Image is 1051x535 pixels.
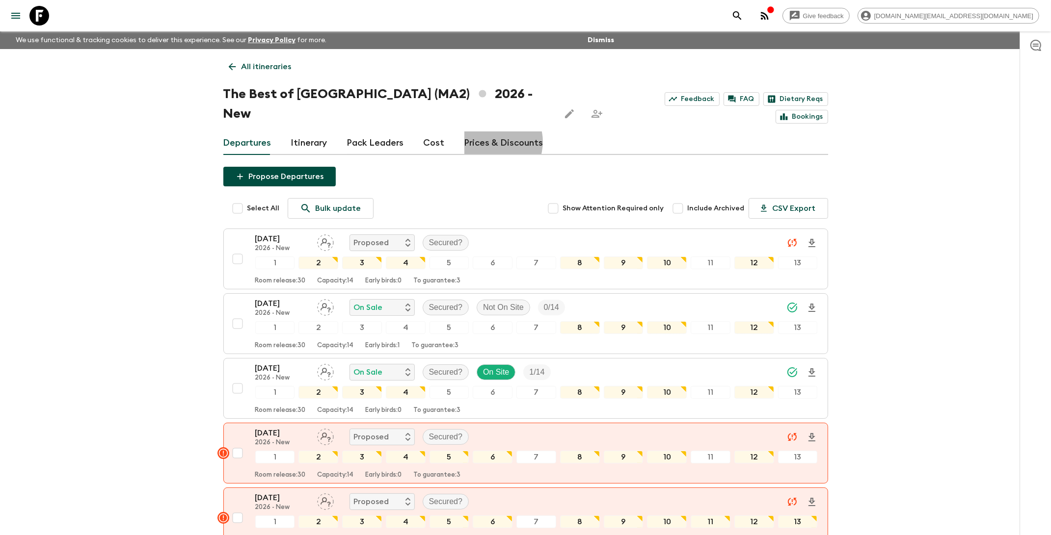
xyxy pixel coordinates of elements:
div: Secured? [423,235,469,251]
div: 3 [342,256,382,269]
div: 1 [255,321,295,334]
div: 12 [734,256,774,269]
div: 12 [734,451,774,463]
div: 8 [560,515,600,528]
div: 1 [255,256,295,269]
svg: Unable to sync - Check prices and secured [786,431,798,443]
div: 9 [604,386,644,399]
p: [DATE] [255,233,309,245]
div: 8 [560,321,600,334]
svg: Download Onboarding [806,367,818,379]
svg: Download Onboarding [806,302,818,314]
div: 2 [298,386,338,399]
p: [DATE] [255,298,309,309]
p: To guarantee: 3 [414,471,461,479]
div: 8 [560,386,600,399]
p: Room release: 30 [255,407,306,414]
div: 5 [430,515,469,528]
div: 10 [647,256,687,269]
p: Capacity: 14 [318,277,354,285]
div: 11 [691,256,730,269]
svg: Synced Successfully [786,302,798,313]
p: Not On Site [483,302,524,313]
p: To guarantee: 3 [412,342,459,350]
div: 4 [386,321,426,334]
div: 12 [734,515,774,528]
p: Secured? [429,431,463,443]
div: 6 [473,451,512,463]
span: Select All [247,204,280,213]
p: All itineraries [242,61,292,73]
p: 0 / 14 [544,302,559,313]
div: Secured? [423,429,469,445]
div: 5 [430,386,469,399]
p: Proposed [354,431,389,443]
a: Bookings [776,110,828,124]
div: 12 [734,386,774,399]
a: Pack Leaders [347,131,404,155]
a: Feedback [665,92,720,106]
div: 12 [734,321,774,334]
div: 4 [386,256,426,269]
p: Capacity: 14 [318,471,354,479]
p: Proposed [354,496,389,508]
p: Secured? [429,496,463,508]
div: 13 [778,386,818,399]
div: 9 [604,451,644,463]
div: 11 [691,386,730,399]
div: 4 [386,451,426,463]
svg: Unable to sync - Check prices and secured [786,237,798,249]
div: 4 [386,386,426,399]
a: All itineraries [223,57,297,76]
div: 6 [473,515,512,528]
div: 3 [342,515,382,528]
p: [DATE] [255,427,309,439]
svg: Download Onboarding [806,496,818,508]
div: On Site [477,364,515,380]
svg: Unable to sync - Check prices and secured [786,496,798,508]
div: 10 [647,386,687,399]
a: Cost [424,131,445,155]
div: 2 [298,515,338,528]
button: Propose Departures [223,167,336,186]
p: Proposed [354,237,389,249]
div: 1 [255,386,295,399]
p: 2026 - New [255,245,309,253]
button: Edit this itinerary [560,104,579,124]
p: 2026 - New [255,374,309,382]
p: On Sale [354,302,383,313]
div: 2 [298,451,338,463]
div: 7 [516,321,556,334]
span: Assign pack leader [317,237,334,245]
span: Share this itinerary [587,104,607,124]
div: 8 [560,256,600,269]
p: Early birds: 0 [366,407,402,414]
span: Assign pack leader [317,367,334,375]
p: Capacity: 14 [318,342,354,350]
p: Bulk update [316,203,361,214]
div: 4 [386,515,426,528]
div: 1 [255,515,295,528]
button: [DATE]2026 - NewAssign pack leaderProposedSecured?12345678910111213Room release:30Capacity:14Earl... [223,423,828,484]
a: Dietary Reqs [763,92,828,106]
div: 10 [647,321,687,334]
p: On Sale [354,366,383,378]
a: Itinerary [291,131,327,155]
div: 11 [691,451,730,463]
div: Trip Fill [523,364,550,380]
div: 5 [430,451,469,463]
div: 7 [516,451,556,463]
div: 13 [778,256,818,269]
div: 7 [516,256,556,269]
p: 2026 - New [255,309,309,317]
p: 1 / 14 [529,366,544,378]
div: 6 [473,386,512,399]
p: Secured? [429,237,463,249]
div: Secured? [423,300,469,315]
button: CSV Export [749,198,828,219]
p: Early birds: 0 [366,471,402,479]
p: Room release: 30 [255,471,306,479]
button: Dismiss [585,33,617,47]
button: [DATE]2026 - NewAssign pack leaderOn SaleSecured?Not On SiteTrip Fill12345678910111213Room releas... [223,293,828,354]
svg: Synced Successfully [786,366,798,378]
